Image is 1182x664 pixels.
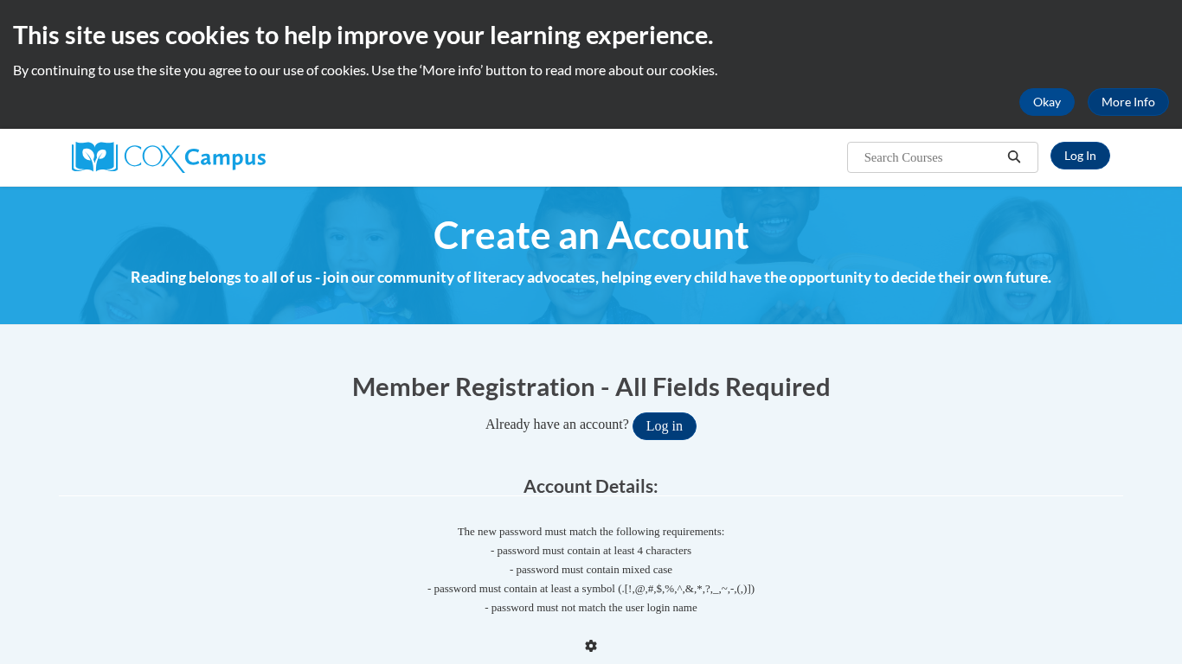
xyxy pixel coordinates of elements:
[59,541,1123,617] span: - password must contain at least 4 characters - password must contain mixed case - password must ...
[72,142,266,173] img: Cox Campus
[863,147,1001,168] input: Search Courses
[434,212,749,258] span: Create an Account
[458,525,725,538] span: The new password must match the following requirements:
[59,368,1123,404] h1: Member Registration - All Fields Required
[59,266,1123,289] h4: Reading belongs to all of us - join our community of literacy advocates, helping every child have...
[13,17,1169,52] h2: This site uses cookies to help improve your learning experience.
[1088,88,1169,116] a: More Info
[1050,142,1110,169] a: Log In
[1019,88,1075,116] button: Okay
[13,61,1169,80] p: By continuing to use the site you agree to our use of cookies. Use the ‘More info’ button to read...
[485,417,629,431] span: Already have an account?
[524,475,658,496] span: Account Details:
[633,412,697,440] button: Log in
[1001,147,1027,168] button: Search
